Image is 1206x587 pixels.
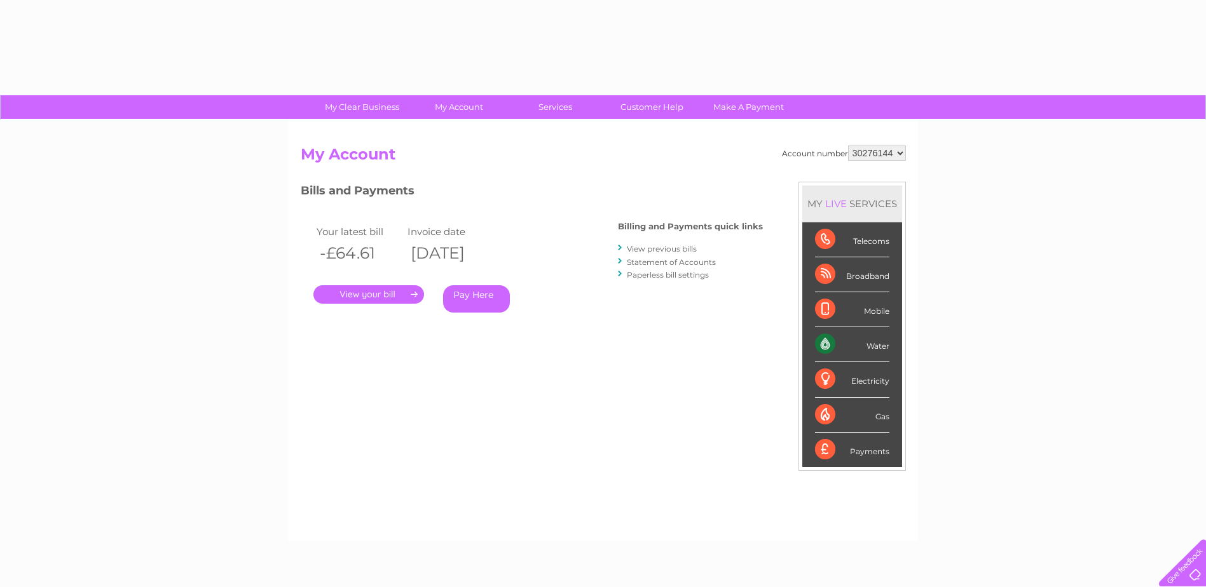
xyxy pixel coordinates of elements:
[815,398,889,433] div: Gas
[627,257,716,267] a: Statement of Accounts
[815,257,889,292] div: Broadband
[815,292,889,327] div: Mobile
[301,145,906,170] h2: My Account
[404,223,496,240] td: Invoice date
[618,222,763,231] h4: Billing and Payments quick links
[815,433,889,467] div: Payments
[313,223,405,240] td: Your latest bill
[782,145,906,161] div: Account number
[443,285,510,313] a: Pay Here
[815,327,889,362] div: Water
[301,182,763,204] h3: Bills and Payments
[802,186,902,222] div: MY SERVICES
[696,95,801,119] a: Make A Payment
[406,95,511,119] a: My Account
[404,240,496,266] th: [DATE]
[503,95,608,119] a: Services
[627,270,709,280] a: Paperless bill settings
[627,244,697,253] a: View previous bills
[815,222,889,257] div: Telecoms
[823,198,849,210] div: LIVE
[313,285,424,304] a: .
[313,240,405,266] th: -£64.61
[815,362,889,397] div: Electricity
[600,95,704,119] a: Customer Help
[310,95,415,119] a: My Clear Business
